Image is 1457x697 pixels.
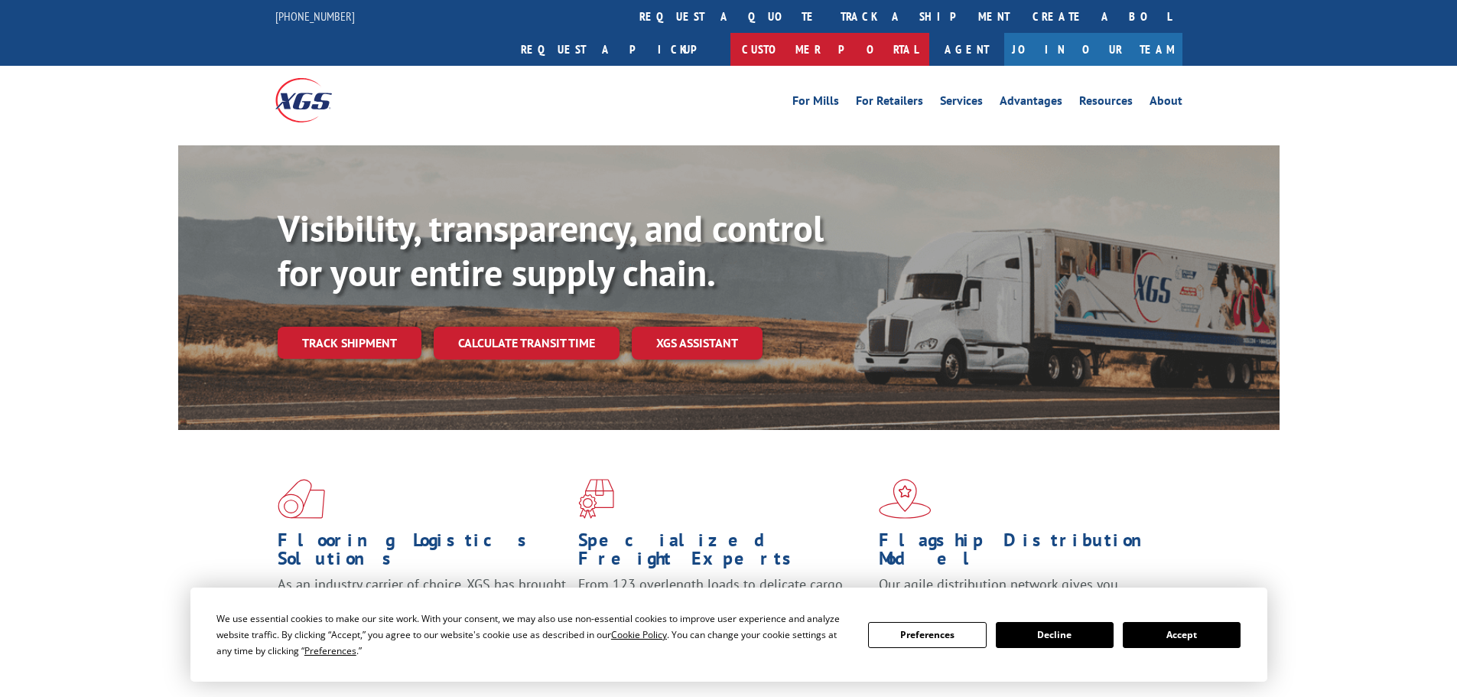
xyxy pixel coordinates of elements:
[856,95,923,112] a: For Retailers
[996,622,1114,648] button: Decline
[1123,622,1241,648] button: Accept
[578,531,867,575] h1: Specialized Freight Experts
[879,531,1168,575] h1: Flagship Distribution Model
[578,479,614,519] img: xgs-icon-focused-on-flooring-red
[1079,95,1133,112] a: Resources
[434,327,620,360] a: Calculate transit time
[1150,95,1182,112] a: About
[509,33,730,66] a: Request a pickup
[632,327,763,360] a: XGS ASSISTANT
[611,628,667,641] span: Cookie Policy
[216,611,850,659] div: We use essential cookies to make our site work. With your consent, we may also use non-essential ...
[730,33,929,66] a: Customer Portal
[278,531,567,575] h1: Flooring Logistics Solutions
[879,479,932,519] img: xgs-icon-flagship-distribution-model-red
[879,575,1160,611] span: Our agile distribution network gives you nationwide inventory management on demand.
[275,8,355,24] a: [PHONE_NUMBER]
[278,204,824,296] b: Visibility, transparency, and control for your entire supply chain.
[929,33,1004,66] a: Agent
[1004,33,1182,66] a: Join Our Team
[278,575,566,630] span: As an industry carrier of choice, XGS has brought innovation and dedication to flooring logistics...
[868,622,986,648] button: Preferences
[940,95,983,112] a: Services
[278,479,325,519] img: xgs-icon-total-supply-chain-intelligence-red
[278,327,421,359] a: Track shipment
[190,588,1267,682] div: Cookie Consent Prompt
[1000,95,1062,112] a: Advantages
[578,575,867,643] p: From 123 overlength loads to delicate cargo, our experienced staff knows the best way to move you...
[304,644,356,657] span: Preferences
[792,95,839,112] a: For Mills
